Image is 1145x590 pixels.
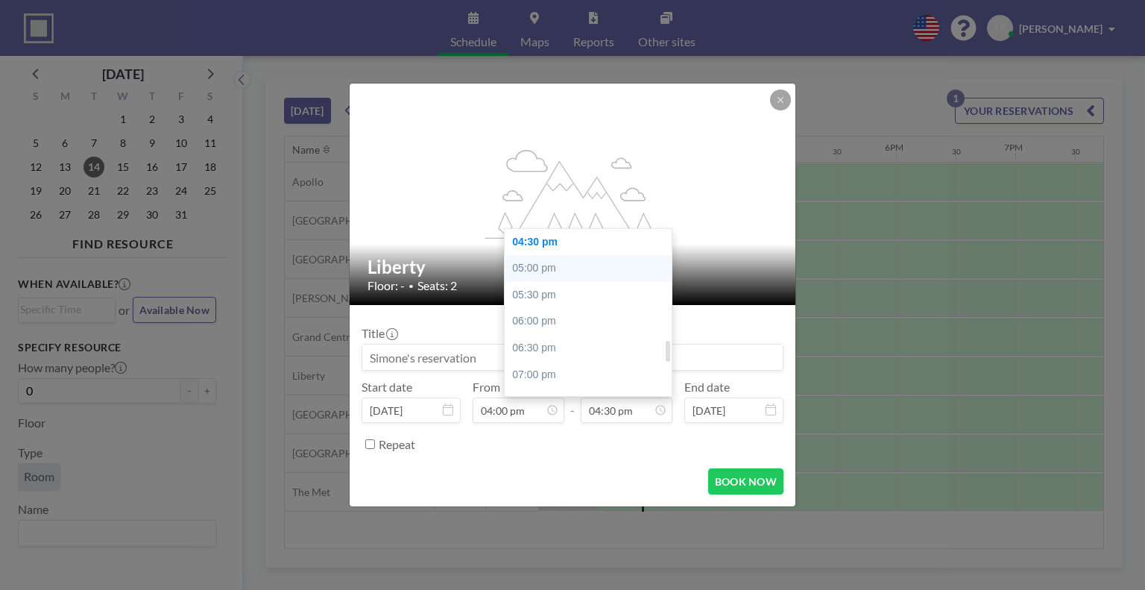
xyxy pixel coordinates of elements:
[409,280,414,292] span: •
[362,380,412,395] label: Start date
[362,326,397,341] label: Title
[708,468,783,495] button: BOOK NOW
[505,255,679,282] div: 05:00 pm
[570,385,575,418] span: -
[362,345,783,370] input: Simone's reservation
[379,437,415,452] label: Repeat
[505,362,679,389] div: 07:00 pm
[684,380,730,395] label: End date
[505,308,679,335] div: 06:00 pm
[505,229,679,256] div: 04:30 pm
[473,380,500,395] label: From
[368,278,405,293] span: Floor: -
[368,256,779,278] h2: Liberty
[505,388,679,415] div: 07:30 pm
[417,278,457,293] span: Seats: 2
[505,335,679,362] div: 06:30 pm
[505,282,679,309] div: 05:30 pm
